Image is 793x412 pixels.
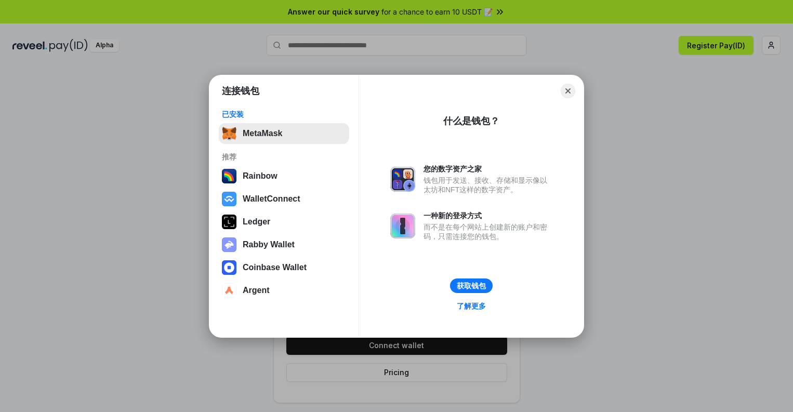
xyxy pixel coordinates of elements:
img: svg+xml,%3Csvg%20width%3D%22120%22%20height%3D%22120%22%20viewBox%3D%220%200%20120%20120%22%20fil... [222,169,236,183]
button: Coinbase Wallet [219,257,349,278]
a: 了解更多 [451,299,492,313]
img: svg+xml,%3Csvg%20fill%3D%22none%22%20height%3D%2233%22%20viewBox%3D%220%200%2035%2033%22%20width%... [222,126,236,141]
button: Argent [219,280,349,301]
div: Rainbow [243,171,277,181]
div: 了解更多 [457,301,486,311]
img: svg+xml,%3Csvg%20xmlns%3D%22http%3A%2F%2Fwww.w3.org%2F2000%2Fsvg%22%20fill%3D%22none%22%20viewBox... [390,214,415,238]
div: 而不是在每个网站上创建新的账户和密码，只需连接您的钱包。 [424,222,552,241]
div: 获取钱包 [457,281,486,290]
button: 获取钱包 [450,278,493,293]
img: svg+xml,%3Csvg%20xmlns%3D%22http%3A%2F%2Fwww.w3.org%2F2000%2Fsvg%22%20fill%3D%22none%22%20viewBox... [222,237,236,252]
div: Rabby Wallet [243,240,295,249]
div: 什么是钱包？ [443,115,499,127]
button: Ledger [219,211,349,232]
div: WalletConnect [243,194,300,204]
img: svg+xml,%3Csvg%20xmlns%3D%22http%3A%2F%2Fwww.w3.org%2F2000%2Fsvg%22%20width%3D%2228%22%20height%3... [222,215,236,229]
div: 您的数字资产之家 [424,164,552,174]
button: MetaMask [219,123,349,144]
img: svg+xml,%3Csvg%20xmlns%3D%22http%3A%2F%2Fwww.w3.org%2F2000%2Fsvg%22%20fill%3D%22none%22%20viewBox... [390,167,415,192]
button: Close [561,84,575,98]
button: Rainbow [219,166,349,187]
div: Ledger [243,217,270,227]
button: Rabby Wallet [219,234,349,255]
div: 一种新的登录方式 [424,211,552,220]
img: svg+xml,%3Csvg%20width%3D%2228%22%20height%3D%2228%22%20viewBox%3D%220%200%2028%2028%22%20fill%3D... [222,192,236,206]
img: svg+xml,%3Csvg%20width%3D%2228%22%20height%3D%2228%22%20viewBox%3D%220%200%2028%2028%22%20fill%3D... [222,283,236,298]
div: MetaMask [243,129,282,138]
div: Coinbase Wallet [243,263,307,272]
div: 钱包用于发送、接收、存储和显示像以太坊和NFT这样的数字资产。 [424,176,552,194]
button: WalletConnect [219,189,349,209]
div: Argent [243,286,270,295]
img: svg+xml,%3Csvg%20width%3D%2228%22%20height%3D%2228%22%20viewBox%3D%220%200%2028%2028%22%20fill%3D... [222,260,236,275]
div: 已安装 [222,110,346,119]
h1: 连接钱包 [222,85,259,97]
div: 推荐 [222,152,346,162]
